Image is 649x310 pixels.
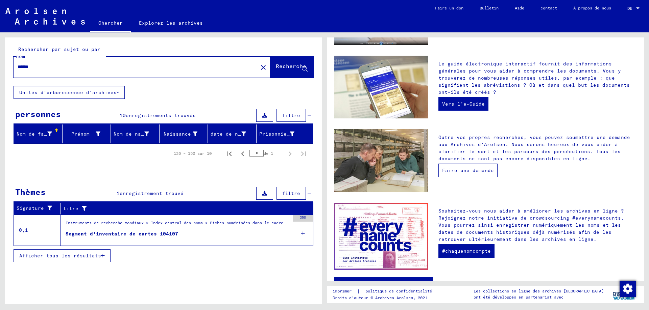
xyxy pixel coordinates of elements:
a: Ouvrir le site Web de l'UNESCO [334,277,433,291]
img: Arolsen_neg.svg [5,8,85,25]
font: politique de confidentialité [365,288,432,293]
font: Les collections en ligne des archives [GEOGRAPHIC_DATA] [474,288,604,293]
font: Aide [515,5,524,10]
font: de 1 [264,151,273,156]
font: Explorez les archives [139,20,203,26]
font: À propos de nous [573,5,611,10]
font: Outre vos propres recherches, vous pouvez soumettre une demande aux Archives d'Arolsen. Nous sero... [438,134,630,162]
font: Unités d'arborescence d'archives [19,89,117,95]
mat-header-cell: Prisonnier # [257,124,313,143]
font: enregistrement trouvé [120,190,184,196]
button: Page suivante [283,147,297,160]
font: Naissance [164,131,191,137]
font: Chercher [98,20,123,26]
font: imprimer [333,288,352,293]
font: Segment d'inventaire de cartes 104107 [66,231,178,237]
font: personnes [15,109,61,119]
a: imprimer [333,288,357,295]
a: Vers l'e-Guide [438,97,488,111]
font: Bulletin [480,5,499,10]
font: filtre [282,112,300,118]
div: Naissance [162,129,208,139]
button: Première page [222,147,236,160]
img: yv_logo.png [611,286,637,303]
font: ont été développés en partenariat avec [474,294,563,300]
font: 10 [120,112,126,118]
div: Prénom [65,129,111,139]
a: politique de confidentialité [360,288,440,295]
font: filtre [282,190,300,196]
img: inquiries.jpg [334,129,428,192]
font: Nom de naissance [114,131,162,137]
font: Instruments de recherche mondiaux > Index central des noms > Fiches numérisées dans le cadre de l... [66,220,525,225]
font: Signature [17,205,44,211]
div: date de naissance [211,129,256,139]
div: Prisonnier # [259,129,305,139]
div: Nom de naissance [114,129,159,139]
button: filtre [277,109,306,122]
mat-header-cell: Naissance [160,124,208,143]
a: Chercher [90,15,131,32]
font: contact [540,5,557,10]
div: Signature [17,203,60,214]
img: eguide.jpg [334,56,428,118]
button: Recherche [270,57,313,78]
mat-header-cell: Nom de famille [14,124,63,143]
font: Faire une demande [442,167,494,173]
button: Dernière page [297,147,310,160]
font: Vers l'e-Guide [442,101,485,107]
font: DE [627,6,632,11]
font: Souhaitez-vous nous aider à améliorer les archives en ligne ? Rejoignez notre initiative de crowd... [438,208,624,242]
font: 350 [300,215,306,220]
font: Le guide électronique interactif fournit des informations générales pour vous aider à comprendre ... [438,61,630,95]
mat-header-cell: Prénom [63,124,111,143]
font: Ouvrir le site Web de l'UNESCO [338,281,429,287]
font: Prénom [71,131,90,137]
a: #chaquenomcompte [438,244,495,258]
img: enc.jpg [334,203,428,270]
div: titre [63,203,305,214]
font: Recherche [276,63,306,69]
font: Droits d'auteur © Archives Arolsen, 2021 [333,295,427,300]
button: filtre [277,187,306,200]
mat-header-cell: date de naissance [208,124,257,143]
mat-header-cell: Nom de naissance [111,124,160,143]
a: Explorez les archives [131,15,211,31]
button: Page précédente [236,147,249,160]
font: #chaquenomcompte [442,248,491,254]
a: Faire une demande [438,164,498,177]
img: Modifier le consentement [620,281,636,297]
font: 1 [117,190,120,196]
font: date de naissance [211,131,262,137]
font: Rechercher par sujet ou par nom [16,46,100,59]
font: Afficher tous les résultats [19,253,101,259]
button: Afficher tous les résultats [14,249,111,262]
font: Prisonnier # [259,131,296,137]
font: | [357,288,360,294]
font: Faire un don [435,5,463,10]
font: enregistrements trouvés [126,112,196,118]
font: titre [63,205,78,212]
button: Unités d'arborescence d'archives [14,86,125,99]
font: Nom de famille [17,131,59,137]
font: Thèmes [15,187,46,197]
div: Nom de famille [17,129,62,139]
font: 0,1 [19,227,28,233]
button: Clair [257,60,270,74]
font: 126 – 150 sur 10 [174,151,212,156]
mat-icon: close [259,63,267,72]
